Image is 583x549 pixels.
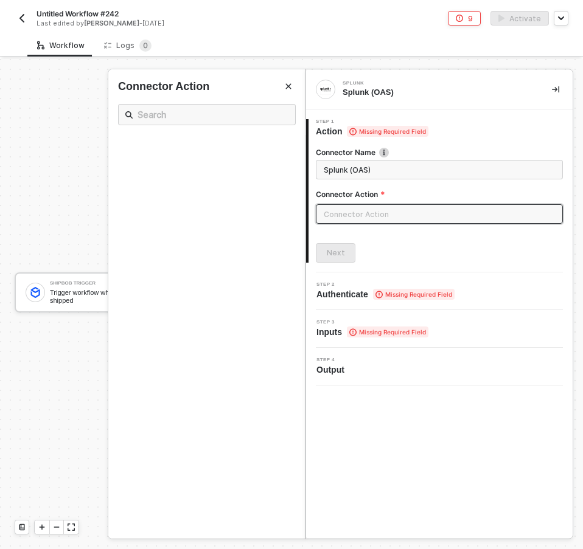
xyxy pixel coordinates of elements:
[373,289,455,300] span: Missing Required Field
[468,13,473,24] div: 9
[316,357,349,362] span: Step 4
[490,11,549,26] button: activateActivate
[125,110,133,120] span: icon-search
[37,41,85,50] div: Workflow
[316,147,563,157] label: Connector Name
[118,79,296,94] div: Connector Action
[306,119,573,263] div: Step 1Action Missing Required FieldConnector Nameicon-infoConnector ActionNext
[38,523,46,531] span: icon-play
[320,84,331,95] img: integration-icon
[68,523,75,531] span: icon-expand
[316,243,355,263] button: Next
[104,40,152,52] div: Logs
[37,19,264,28] div: Last edited by - [DATE]
[456,15,463,22] span: icon-error-page
[316,364,349,376] span: Output
[15,11,29,26] button: back
[138,107,276,122] input: Search
[139,40,152,52] sup: 0
[343,81,525,86] div: Splunk
[324,163,553,176] input: Enter description
[316,282,455,287] span: Step 2
[316,204,563,224] input: Connector Action
[316,326,428,338] span: Inputs
[347,326,428,337] span: Missing Required Field
[316,119,428,124] span: Step 1
[37,9,119,19] span: Untitled Workflow #242
[448,11,481,26] button: 9
[53,523,60,531] span: icon-minus
[84,19,139,27] span: [PERSON_NAME]
[379,148,389,157] img: icon-info
[316,189,563,199] label: Connector Action
[316,125,428,137] span: Action
[552,86,559,93] span: icon-collapse-right
[347,126,428,137] span: Missing Required Field
[316,288,455,300] span: Authenticate
[316,320,428,325] span: Step 3
[281,79,296,94] button: Close
[17,13,27,23] img: back
[343,87,532,98] div: Splunk (OAS)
